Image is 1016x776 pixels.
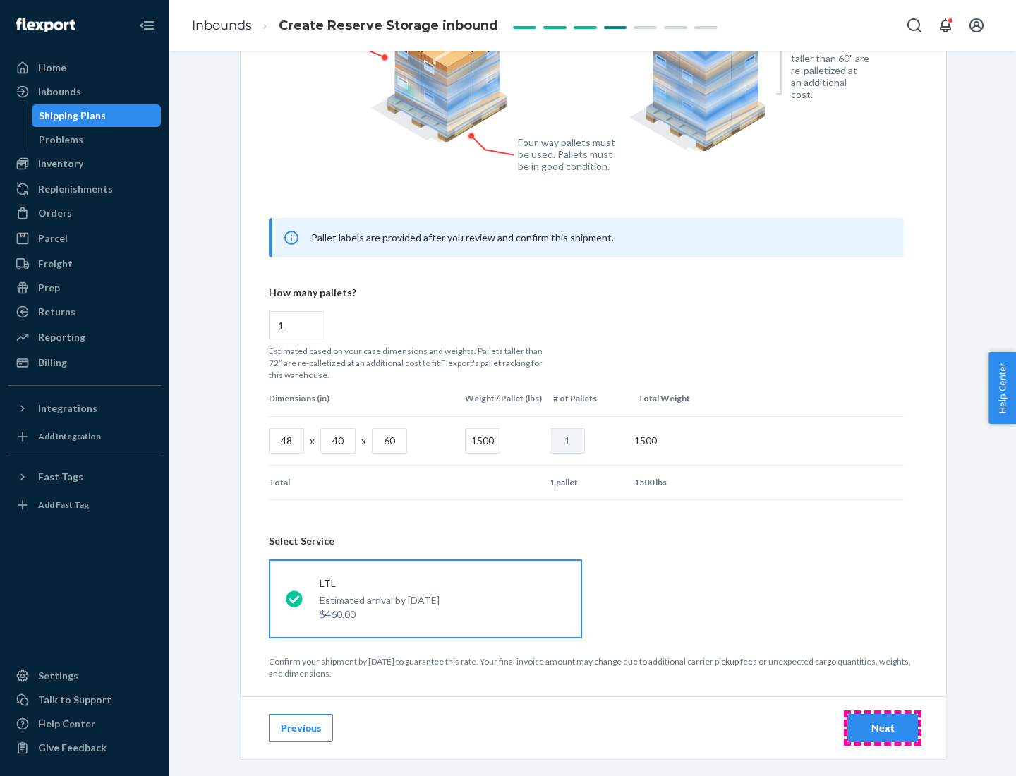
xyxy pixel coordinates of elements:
img: Flexport logo [16,18,75,32]
div: Home [38,61,66,75]
a: Add Fast Tag [8,494,161,516]
button: Open Search Box [900,11,929,40]
span: 1500 [634,435,657,447]
span: Pallet labels are provided after you review and confirm this shipment. [311,231,614,243]
button: Fast Tags [8,466,161,488]
div: Add Fast Tag [38,499,89,511]
a: Billing [8,351,161,374]
td: 1500 lbs [629,466,713,499]
a: Freight [8,253,161,275]
a: Help Center [8,713,161,735]
span: Create Reserve Storage inbound [279,18,498,33]
div: Integrations [38,401,97,416]
p: How many pallets? [269,286,904,300]
header: Select Service [269,534,918,548]
p: LTL [320,576,440,590]
div: Talk to Support [38,693,111,707]
div: Inbounds [38,85,81,99]
button: Integrations [8,397,161,420]
button: Open notifications [931,11,960,40]
p: Estimated arrival by [DATE] [320,593,440,607]
a: Problems [32,128,162,151]
div: Help Center [38,717,95,731]
td: 1 pallet [544,466,629,499]
th: # of Pallets [548,381,632,416]
a: Home [8,56,161,79]
a: Parcel [8,227,161,250]
div: Returns [38,305,75,319]
a: Inbounds [192,18,252,33]
div: Fast Tags [38,470,83,484]
a: Reporting [8,326,161,348]
div: Parcel [38,231,68,245]
div: Shipping Plans [39,109,106,123]
button: Help Center [988,352,1016,424]
div: Billing [38,356,67,370]
div: Next [859,721,906,735]
a: Talk to Support [8,689,161,711]
div: Inventory [38,157,83,171]
th: Weight / Pallet (lbs) [459,381,548,416]
ol: breadcrumbs [181,5,509,47]
a: Settings [8,665,161,687]
a: Shipping Plans [32,104,162,127]
figcaption: Four-way pallets must be used. Pallets must be in good condition. [518,136,616,172]
a: Inventory [8,152,161,175]
div: Replenishments [38,182,113,196]
div: Give Feedback [38,741,107,755]
div: Reporting [38,330,85,344]
p: Confirm your shipment by [DATE] to guarantee this rate. Your final invoice amount may change due ... [269,655,918,679]
button: Next [847,714,918,742]
th: Dimensions (in) [269,381,459,416]
div: Add Integration [38,430,101,442]
button: Previous [269,714,333,742]
a: Orders [8,202,161,224]
td: Total [269,466,459,499]
a: Returns [8,301,161,323]
a: Add Integration [8,425,161,448]
button: Give Feedback [8,736,161,759]
button: Close Navigation [133,11,161,40]
div: Settings [38,669,78,683]
th: Total Weight [632,381,717,416]
p: $460.00 [320,607,440,622]
p: x [361,434,366,448]
div: Orders [38,206,72,220]
a: Inbounds [8,80,161,103]
p: Estimated based on your case dimensions and weights. Pallets taller than 72” are re-palletized at... [269,345,551,381]
a: Replenishments [8,178,161,200]
div: Freight [38,257,73,271]
div: Prep [38,281,60,295]
a: Prep [8,277,161,299]
div: Problems [39,133,83,147]
button: Open account menu [962,11,991,40]
p: x [310,434,315,448]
